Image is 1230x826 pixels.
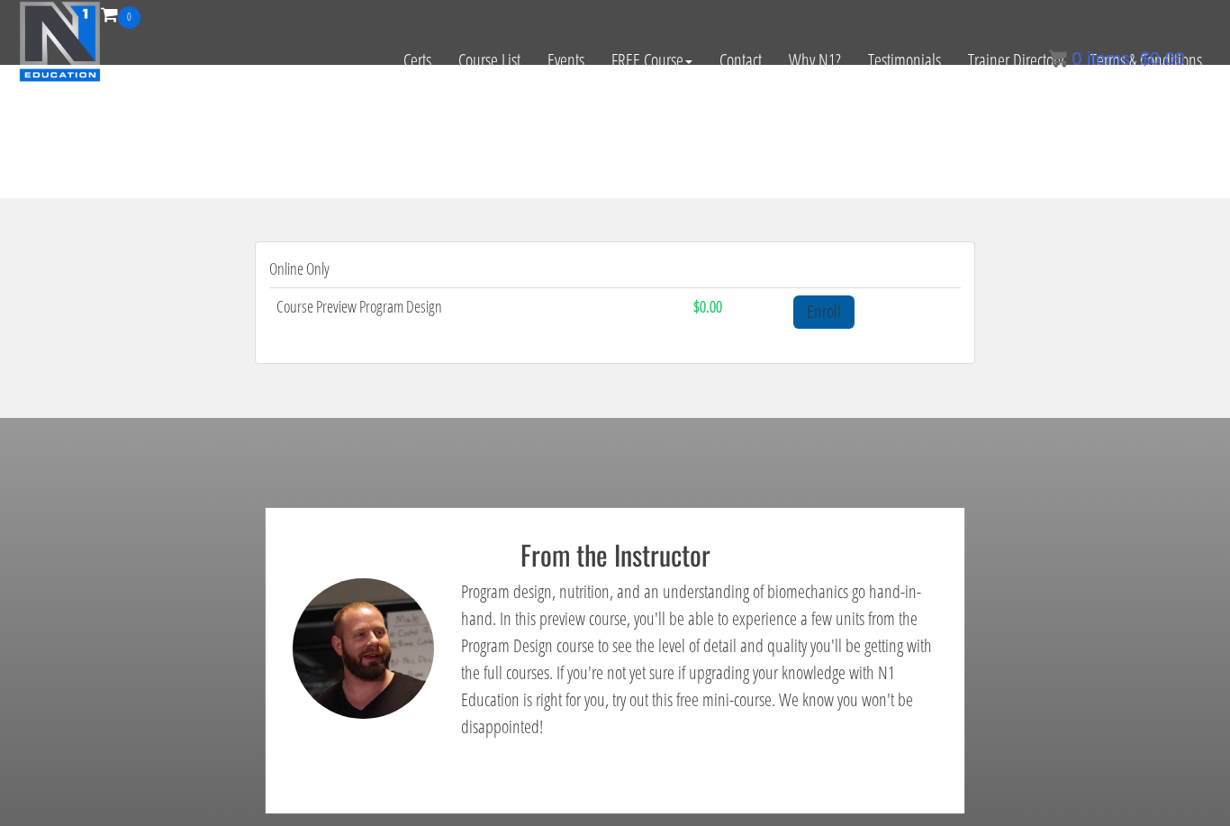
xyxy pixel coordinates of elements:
bdi: 0.00 [1140,49,1185,68]
td: Course Preview Program Design [269,287,686,335]
img: kassem-coach-comment-description [293,578,434,720]
a: 0 items: $0.00 [1049,49,1185,68]
a: Certs [390,29,445,92]
a: Course List [445,29,534,92]
a: FREE Course [598,29,706,92]
a: Terms & Conditions [1077,29,1216,92]
a: Contact [706,29,775,92]
span: 0 [118,6,140,29]
img: icon11.png [1049,50,1067,68]
span: $ [1140,49,1150,68]
a: Testimonials [855,29,954,92]
a: Why N1? [775,29,855,92]
img: n1-education [19,1,101,82]
a: Events [534,29,598,92]
a: Trainer Directory [954,29,1077,92]
span: 0 [1072,49,1081,68]
h4: Online Only [269,260,961,278]
a: 0 [101,2,140,26]
h2: From the Instructor [279,540,951,569]
a: Enroll [793,295,855,329]
p: Program design, nutrition, and an understanding of biomechanics go hand-in-hand. In this preview ... [461,578,938,740]
span: items: [1087,49,1135,68]
strong: $0.00 [693,295,722,317]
